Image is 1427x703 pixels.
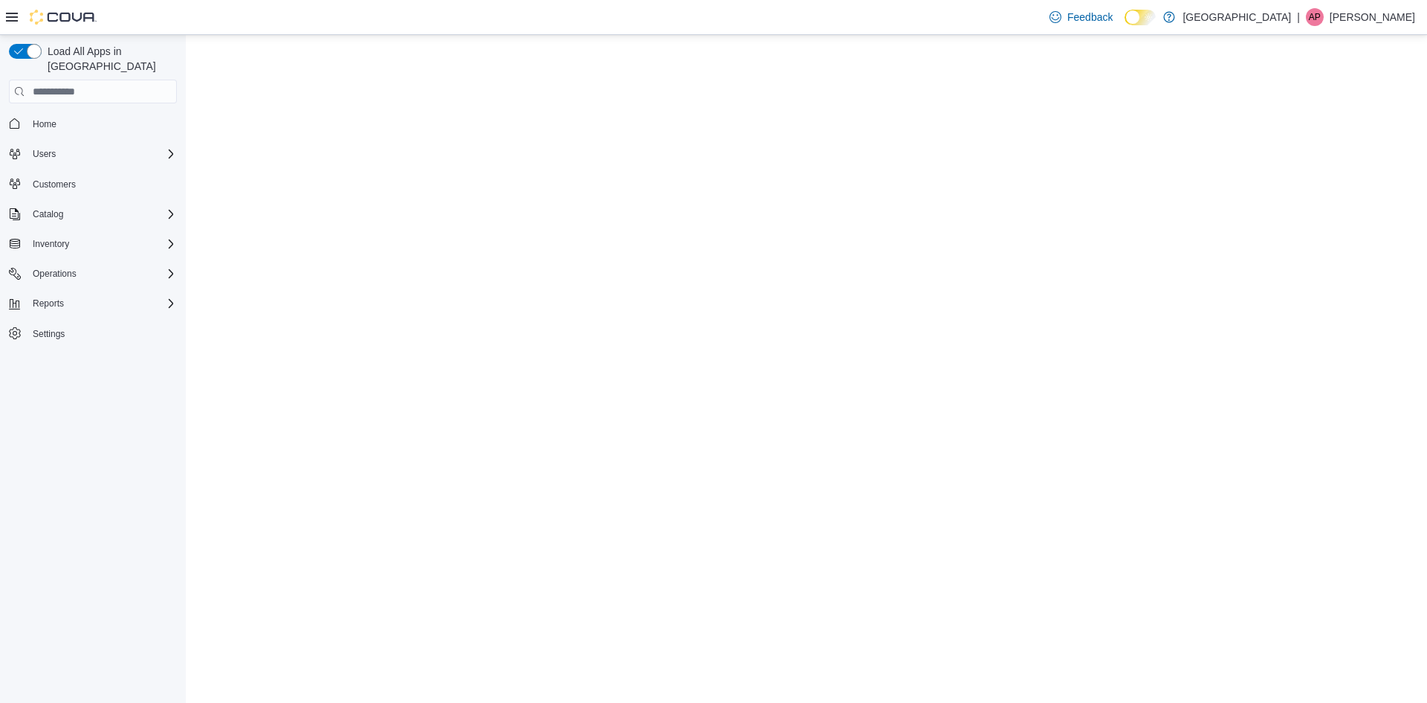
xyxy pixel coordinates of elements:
[1306,8,1324,26] div: Alyssa Poage
[27,325,71,343] a: Settings
[27,175,177,193] span: Customers
[27,265,82,283] button: Operations
[1182,8,1291,26] p: [GEOGRAPHIC_DATA]
[27,115,62,133] a: Home
[1330,8,1415,26] p: [PERSON_NAME]
[27,205,69,223] button: Catalog
[3,234,183,254] button: Inventory
[30,10,97,25] img: Cova
[1043,2,1119,32] a: Feedback
[3,112,183,134] button: Home
[27,176,82,193] a: Customers
[33,179,76,190] span: Customers
[1309,8,1321,26] span: AP
[3,263,183,284] button: Operations
[3,323,183,344] button: Settings
[33,208,63,220] span: Catalog
[9,106,177,383] nav: Complex example
[1297,8,1300,26] p: |
[3,144,183,164] button: Users
[33,148,56,160] span: Users
[42,44,177,74] span: Load All Apps in [GEOGRAPHIC_DATA]
[27,295,177,312] span: Reports
[27,205,177,223] span: Catalog
[27,235,177,253] span: Inventory
[33,268,77,280] span: Operations
[1125,10,1156,25] input: Dark Mode
[33,328,65,340] span: Settings
[33,118,56,130] span: Home
[1067,10,1113,25] span: Feedback
[1125,25,1125,26] span: Dark Mode
[3,204,183,225] button: Catalog
[27,295,70,312] button: Reports
[27,265,177,283] span: Operations
[27,235,75,253] button: Inventory
[3,293,183,314] button: Reports
[27,324,177,343] span: Settings
[3,173,183,195] button: Customers
[27,145,62,163] button: Users
[27,145,177,163] span: Users
[27,114,177,132] span: Home
[33,238,69,250] span: Inventory
[33,298,64,309] span: Reports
